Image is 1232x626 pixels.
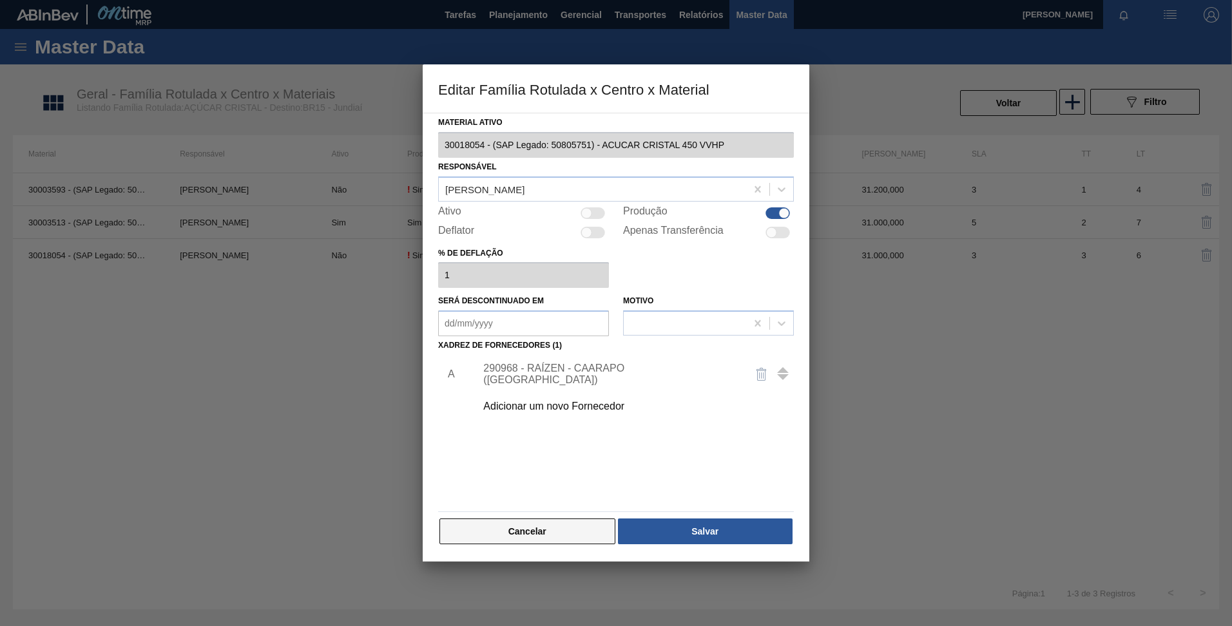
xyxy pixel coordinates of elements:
label: Será descontinuado em [438,296,544,305]
div: Adicionar um novo Fornecedor [483,401,736,412]
input: dd/mm/yyyy [438,310,609,336]
label: Produção [623,205,668,221]
h3: Editar Família Rotulada x Centro x Material [423,64,809,113]
label: Ativo [438,205,461,221]
img: delete-icon [754,366,769,382]
button: delete-icon [746,359,777,390]
label: Material ativo [438,113,794,132]
li: A [438,358,458,390]
button: Salvar [618,518,793,544]
label: Responsável [438,162,497,171]
button: Cancelar [439,518,615,544]
div: 290968 - RAÍZEN - CAARAPO ([GEOGRAPHIC_DATA]) [483,363,736,386]
label: Xadrez de Fornecedores (1) [438,341,562,350]
div: [PERSON_NAME] [445,184,525,194]
label: Motivo [623,296,653,305]
label: % de deflação [438,244,609,263]
label: Deflator [438,225,474,240]
label: Apenas Transferência [623,225,724,240]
